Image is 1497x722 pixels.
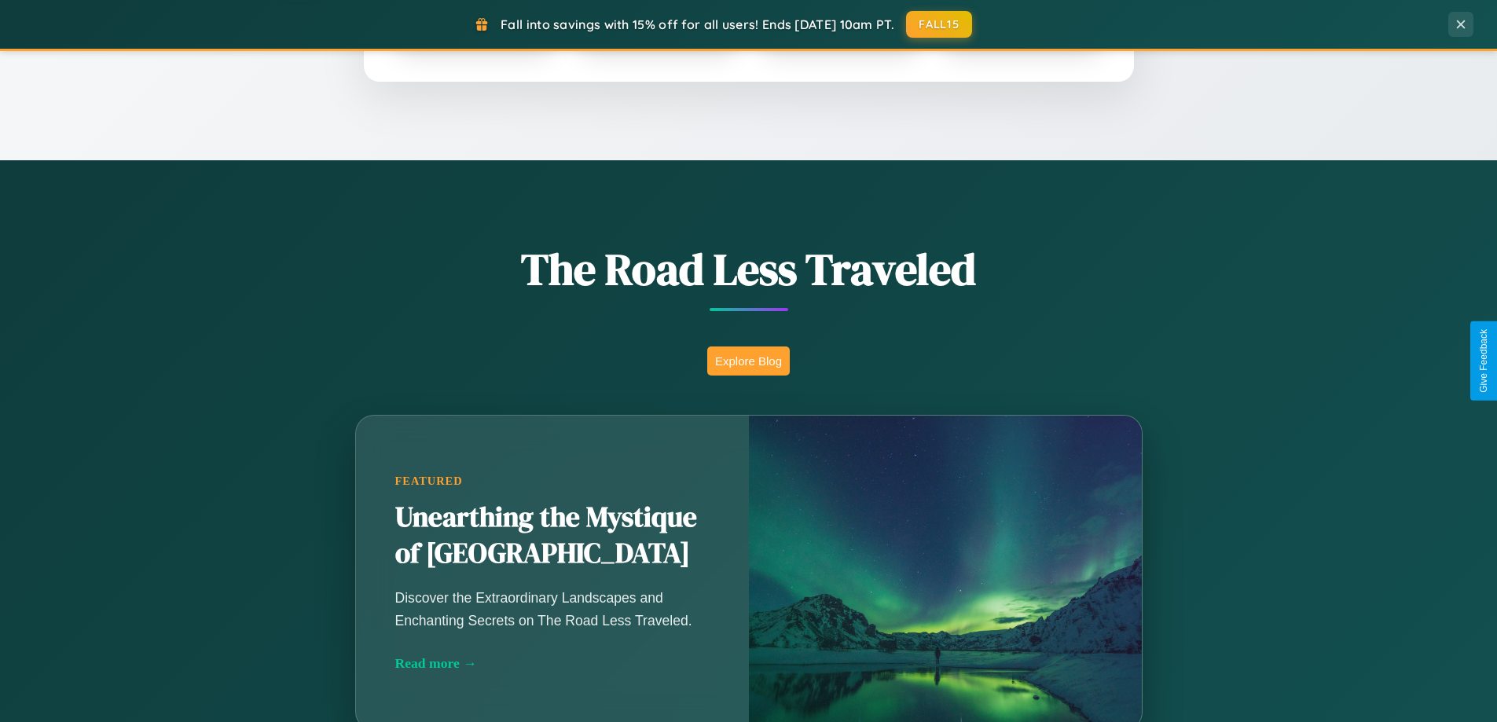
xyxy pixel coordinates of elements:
div: Featured [395,475,710,488]
h1: The Road Less Traveled [277,239,1220,299]
button: FALL15 [906,11,972,38]
h2: Unearthing the Mystique of [GEOGRAPHIC_DATA] [395,500,710,572]
div: Read more → [395,655,710,672]
div: Give Feedback [1478,329,1489,393]
button: Explore Blog [707,346,790,376]
p: Discover the Extraordinary Landscapes and Enchanting Secrets on The Road Less Traveled. [395,587,710,631]
span: Fall into savings with 15% off for all users! Ends [DATE] 10am PT. [501,16,894,32]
